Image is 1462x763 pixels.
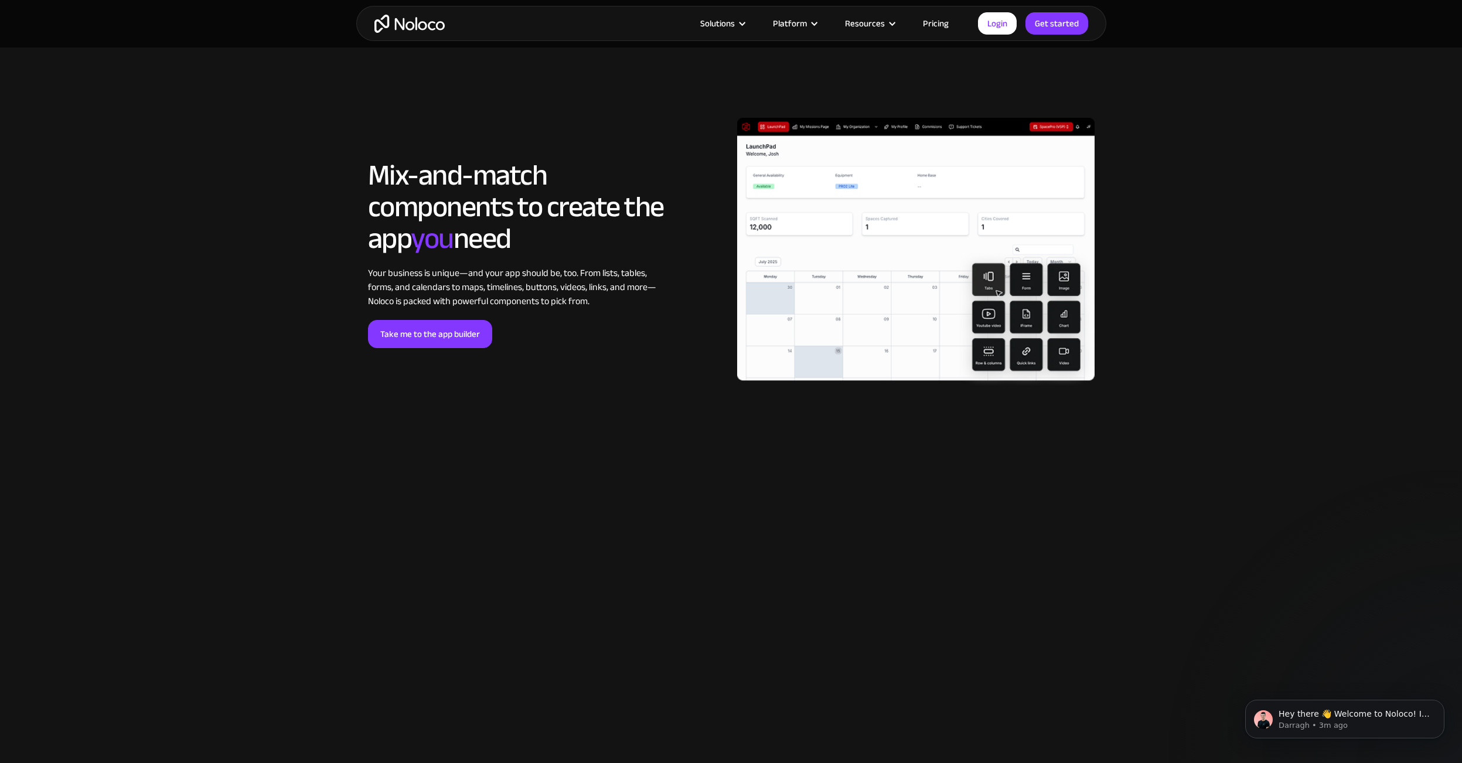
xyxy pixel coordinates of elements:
a: Pricing [908,16,963,31]
div: Platform [758,16,830,31]
div: Your business is unique—and your app should be, too. From lists, tables, forms, and calendars to ... [368,266,664,308]
div: Platform [773,16,807,31]
a: Take me to the app builder [368,320,492,348]
div: Solutions [700,16,735,31]
a: Login [978,12,1017,35]
span: you [411,211,454,266]
a: home [374,15,445,33]
a: Get started [1025,12,1088,35]
div: Solutions [686,16,758,31]
div: Resources [845,16,885,31]
div: Resources [830,16,908,31]
iframe: Intercom notifications message [1228,675,1462,757]
h2: Mix-and-match components to create the app need [368,159,664,254]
